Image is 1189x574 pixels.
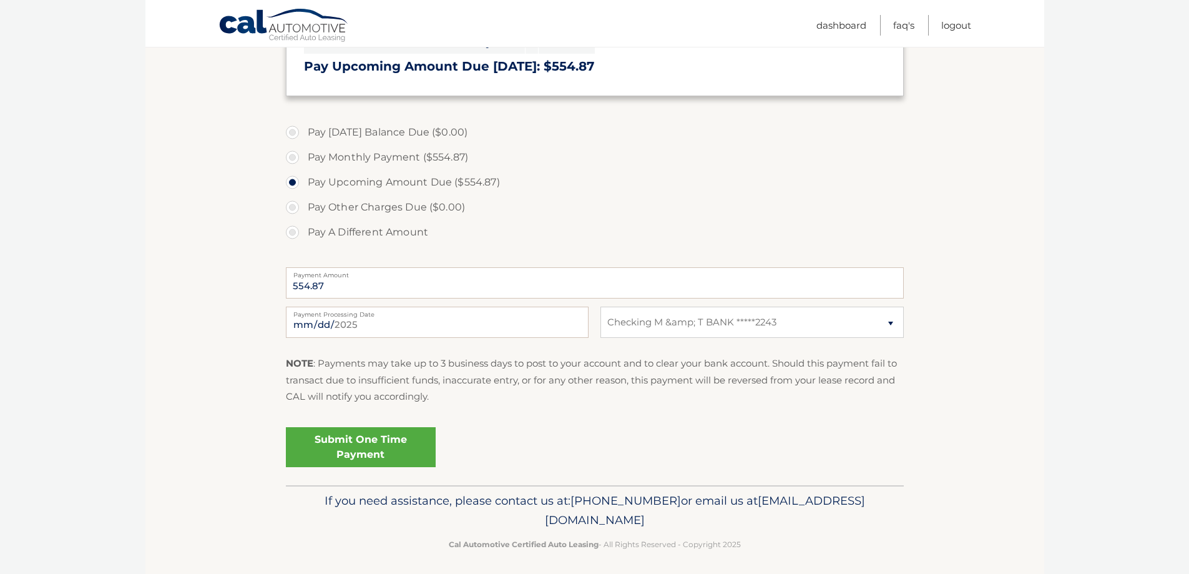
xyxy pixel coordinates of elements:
[286,427,436,467] a: Submit One Time Payment
[286,307,589,338] input: Payment Date
[218,8,350,44] a: Cal Automotive
[816,15,866,36] a: Dashboard
[570,493,681,508] span: [PHONE_NUMBER]
[286,220,904,245] label: Pay A Different Amount
[286,267,904,277] label: Payment Amount
[286,170,904,195] label: Pay Upcoming Amount Due ($554.87)
[286,355,904,405] p: : Payments may take up to 3 business days to post to your account and to clear your bank account....
[286,145,904,170] label: Pay Monthly Payment ($554.87)
[941,15,971,36] a: Logout
[286,267,904,299] input: Payment Amount
[294,538,896,551] p: - All Rights Reserved - Copyright 2025
[286,120,904,145] label: Pay [DATE] Balance Due ($0.00)
[286,357,313,369] strong: NOTE
[304,59,886,74] h3: Pay Upcoming Amount Due [DATE]: $554.87
[893,15,914,36] a: FAQ's
[286,307,589,317] label: Payment Processing Date
[286,195,904,220] label: Pay Other Charges Due ($0.00)
[294,491,896,531] p: If you need assistance, please contact us at: or email us at
[449,540,599,549] strong: Cal Automotive Certified Auto Leasing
